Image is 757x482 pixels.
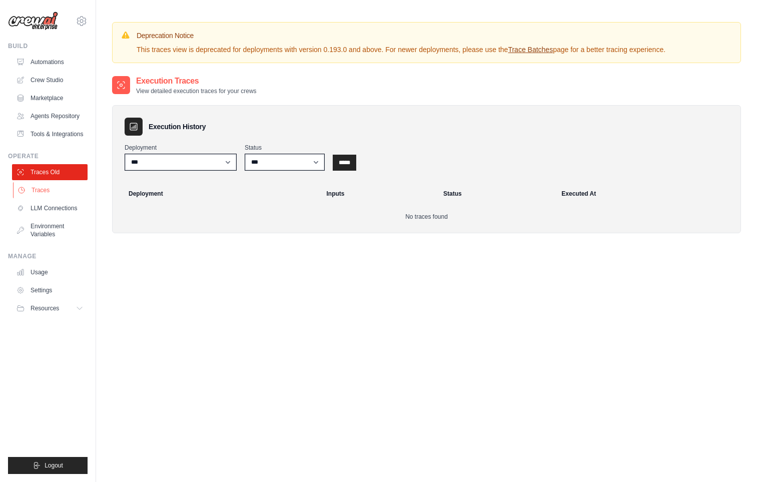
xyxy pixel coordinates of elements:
[137,31,665,41] h3: Deprecation Notice
[45,461,63,469] span: Logout
[125,213,728,221] p: No traces found
[149,122,206,132] h3: Execution History
[8,152,88,160] div: Operate
[8,12,58,31] img: Logo
[12,282,88,298] a: Settings
[555,183,736,205] th: Executed At
[13,182,89,198] a: Traces
[12,108,88,124] a: Agents Repository
[12,164,88,180] a: Traces Old
[12,218,88,242] a: Environment Variables
[321,183,438,205] th: Inputs
[31,304,59,312] span: Resources
[12,300,88,316] button: Resources
[508,46,553,54] a: Trace Batches
[8,457,88,474] button: Logout
[125,144,237,152] label: Deployment
[12,90,88,106] a: Marketplace
[136,87,257,95] p: View detailed execution traces for your crews
[437,183,555,205] th: Status
[136,75,257,87] h2: Execution Traces
[12,126,88,142] a: Tools & Integrations
[12,264,88,280] a: Usage
[245,144,325,152] label: Status
[12,54,88,70] a: Automations
[117,183,321,205] th: Deployment
[8,252,88,260] div: Manage
[137,45,665,55] p: This traces view is deprecated for deployments with version 0.193.0 and above. For newer deployme...
[12,72,88,88] a: Crew Studio
[12,200,88,216] a: LLM Connections
[8,42,88,50] div: Build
